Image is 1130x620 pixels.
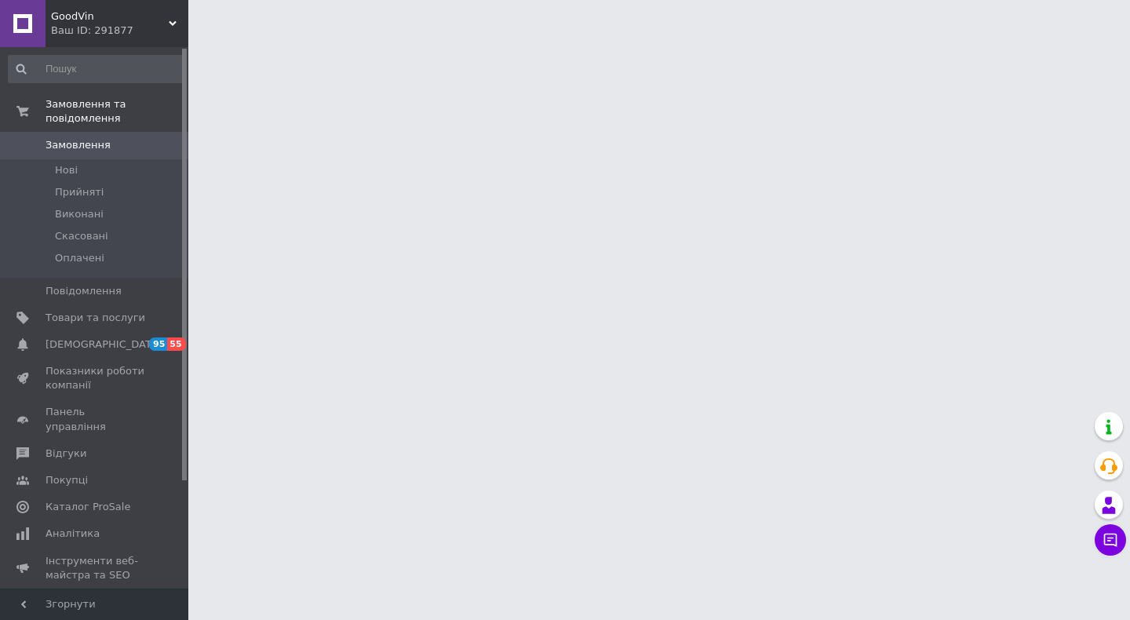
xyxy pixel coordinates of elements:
span: Замовлення та повідомлення [46,97,188,126]
span: Каталог ProSale [46,500,130,514]
span: Аналітика [46,527,100,541]
span: Товари та послуги [46,311,145,325]
span: Показники роботи компанії [46,364,145,392]
button: Чат з покупцем [1095,524,1126,556]
div: Ваш ID: 291877 [51,24,188,38]
span: Прийняті [55,185,104,199]
span: Виконані [55,207,104,221]
span: Відгуки [46,447,86,461]
span: Повідомлення [46,284,122,298]
span: [DEMOGRAPHIC_DATA] [46,337,162,352]
span: Панель управління [46,405,145,433]
span: 55 [167,337,185,351]
span: Покупці [46,473,88,487]
span: Оплачені [55,251,104,265]
span: Нові [55,163,78,177]
span: 95 [149,337,167,351]
span: GoodVin [51,9,169,24]
input: Пошук [8,55,185,83]
span: Інструменти веб-майстра та SEO [46,554,145,582]
span: Скасовані [55,229,108,243]
span: Замовлення [46,138,111,152]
